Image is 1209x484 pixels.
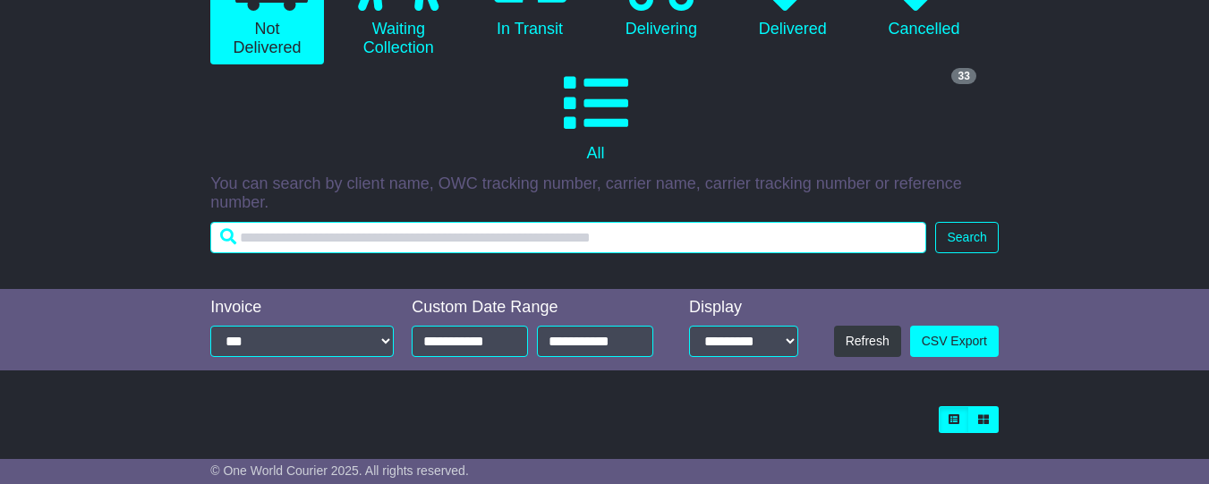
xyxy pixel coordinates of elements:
[935,222,998,253] button: Search
[834,326,901,357] button: Refresh
[210,64,981,170] a: 33 All
[951,68,975,84] span: 33
[910,326,999,357] a: CSV Export
[210,463,469,478] span: © One World Courier 2025. All rights reserved.
[689,298,798,318] div: Display
[412,298,662,318] div: Custom Date Range
[210,174,999,213] p: You can search by client name, OWC tracking number, carrier name, carrier tracking number or refe...
[210,298,394,318] div: Invoice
